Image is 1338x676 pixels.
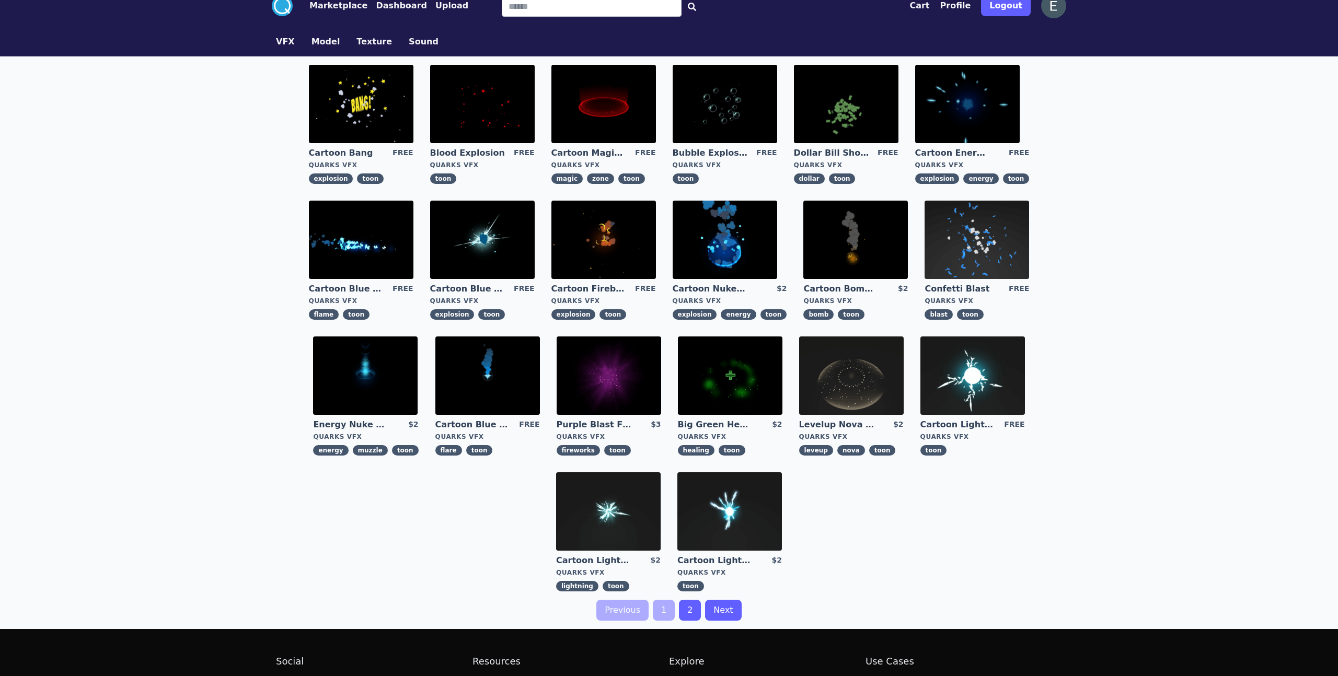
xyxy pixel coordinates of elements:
div: $2 [772,419,782,430]
span: toon [618,173,645,184]
span: toon [343,309,370,320]
a: Confetti Blast [925,283,1000,295]
div: FREE [1004,419,1024,430]
span: explosion [915,173,960,184]
a: Cartoon Bang [309,147,384,159]
button: Sound [409,36,439,48]
span: toon [869,445,896,456]
span: dollar [794,173,825,184]
img: imgAlt [673,65,777,143]
a: Cartoon Lightning Ball [920,419,996,430]
a: Blood Explosion [430,147,505,159]
span: toon [760,309,787,320]
span: leveup [799,445,833,456]
img: imgAlt [435,336,540,415]
div: $3 [651,419,661,430]
a: Model [303,36,349,48]
div: $2 [777,283,787,295]
img: imgAlt [430,65,535,143]
span: toon [599,309,626,320]
img: imgAlt [794,65,898,143]
a: Cartoon Fireball Explosion [551,283,627,295]
span: toon [838,309,864,320]
span: toon [920,445,947,456]
img: imgAlt [551,65,656,143]
a: Cartoon Energy Explosion [915,147,990,159]
a: Cartoon Blue Gas Explosion [430,283,505,295]
img: imgAlt [920,336,1025,415]
div: $2 [772,555,782,566]
span: energy [313,445,348,456]
span: toon [603,581,629,591]
a: 2 [679,600,701,621]
img: imgAlt [799,336,904,415]
h2: Social [276,654,472,669]
a: Cartoon Blue Flamethrower [309,283,384,295]
span: explosion [309,173,353,184]
a: Levelup Nova Effect [799,419,874,430]
div: Quarks VFX [920,433,1025,441]
div: FREE [635,147,655,159]
img: imgAlt [677,472,782,551]
span: toon [357,173,384,184]
img: imgAlt [557,336,661,415]
span: toon [478,309,505,320]
a: 1 [653,600,675,621]
div: Quarks VFX [803,297,908,305]
div: Quarks VFX [557,433,661,441]
span: bomb [803,309,834,320]
span: explosion [551,309,596,320]
span: toon [673,173,699,184]
div: Quarks VFX [673,297,787,305]
div: FREE [514,147,534,159]
a: Big Green Healing Effect [678,419,753,430]
div: $2 [408,419,418,430]
img: imgAlt [803,201,908,279]
div: Quarks VFX [673,161,777,169]
span: energy [963,173,998,184]
span: toon [719,445,745,456]
span: fireworks [557,445,600,456]
span: toon [829,173,856,184]
div: FREE [756,147,777,159]
a: Bubble Explosion [673,147,748,159]
span: energy [721,309,756,320]
a: Cartoon Blue Flare [435,419,511,430]
div: Quarks VFX [551,161,656,169]
button: VFX [276,36,295,48]
div: Quarks VFX [794,161,898,169]
div: $2 [893,419,903,430]
img: imgAlt [313,336,418,415]
a: Cartoon Magic Zone [551,147,627,159]
div: FREE [393,283,413,295]
div: Quarks VFX [309,297,413,305]
button: Model [312,36,340,48]
img: imgAlt [309,201,413,279]
span: nova [837,445,865,456]
span: flare [435,445,462,456]
div: FREE [519,419,539,430]
div: Quarks VFX [309,161,413,169]
img: imgAlt [556,472,661,551]
span: zone [587,173,614,184]
h2: Explore [669,654,866,669]
img: imgAlt [430,201,535,279]
div: Quarks VFX [430,161,535,169]
span: magic [551,173,583,184]
span: flame [309,309,339,320]
div: Quarks VFX [430,297,535,305]
div: FREE [1009,283,1029,295]
span: toon [466,445,493,456]
a: Next [705,600,741,621]
a: VFX [268,36,303,48]
a: Cartoon Bomb Fuse [803,283,879,295]
span: toon [1003,173,1030,184]
div: FREE [878,147,898,159]
div: Quarks VFX [313,433,418,441]
img: imgAlt [678,336,782,415]
div: FREE [635,283,655,295]
div: FREE [393,147,413,159]
span: lightning [556,581,598,591]
div: Quarks VFX [556,568,661,577]
img: imgAlt [915,65,1020,143]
